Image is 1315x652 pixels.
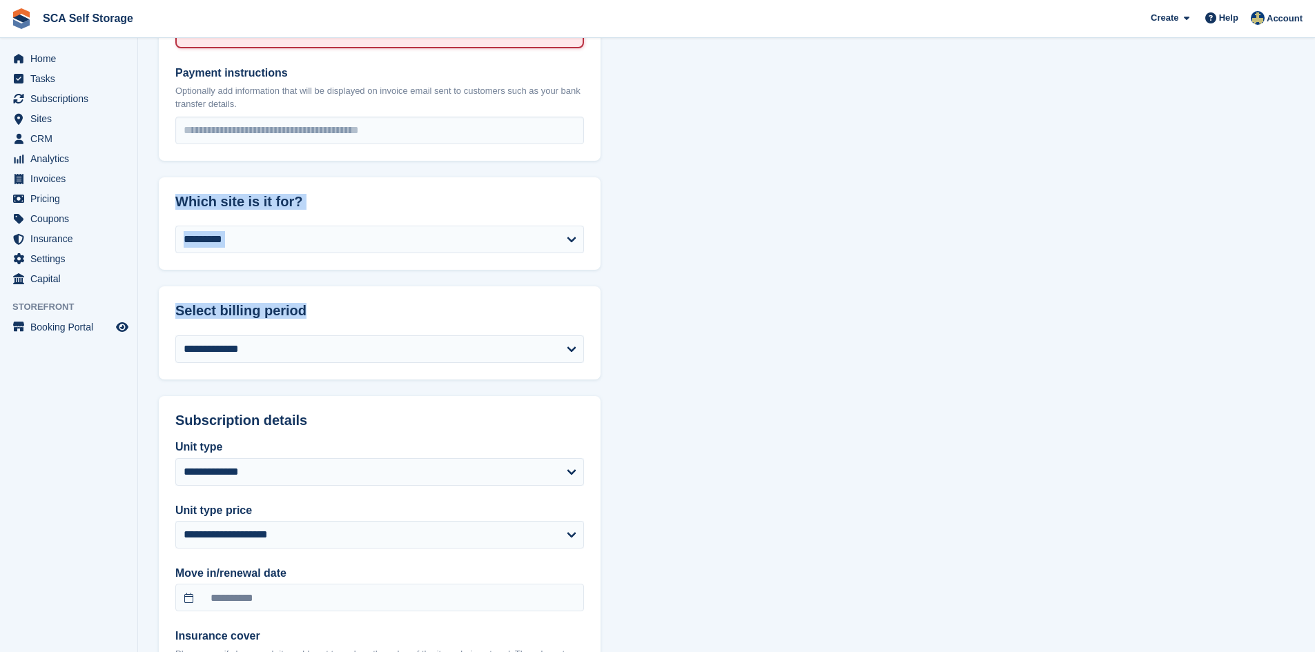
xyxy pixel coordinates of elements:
[30,129,113,148] span: CRM
[30,89,113,108] span: Subscriptions
[175,84,584,111] p: Optionally add information that will be displayed on invoice email sent to customers such as your...
[7,249,130,268] a: menu
[7,149,130,168] a: menu
[12,300,137,314] span: Storefront
[30,317,113,337] span: Booking Portal
[114,319,130,335] a: Preview store
[175,628,584,644] label: Insurance cover
[1251,11,1265,25] img: Bethany Bloodworth
[175,413,584,428] h2: Subscription details
[175,194,584,210] h2: Which site is it for?
[30,169,113,188] span: Invoices
[7,49,130,68] a: menu
[175,65,584,81] label: Payment instructions
[30,229,113,248] span: Insurance
[1219,11,1238,25] span: Help
[30,209,113,228] span: Coupons
[175,502,584,519] label: Unit type price
[7,169,130,188] a: menu
[30,269,113,288] span: Capital
[7,229,130,248] a: menu
[30,49,113,68] span: Home
[37,7,139,30] a: SCA Self Storage
[7,317,130,337] a: menu
[7,209,130,228] a: menu
[7,269,130,288] a: menu
[7,129,130,148] a: menu
[30,69,113,88] span: Tasks
[7,109,130,128] a: menu
[30,109,113,128] span: Sites
[30,149,113,168] span: Analytics
[7,189,130,208] a: menu
[175,439,584,455] label: Unit type
[7,69,130,88] a: menu
[1267,12,1303,26] span: Account
[7,89,130,108] a: menu
[11,8,32,29] img: stora-icon-8386f47178a22dfd0bd8f6a31ec36ba5ce8667c1dd55bd0f319d3a0aa187defe.svg
[30,249,113,268] span: Settings
[175,565,584,582] label: Move in/renewal date
[30,189,113,208] span: Pricing
[175,303,584,319] h2: Select billing period
[1151,11,1178,25] span: Create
